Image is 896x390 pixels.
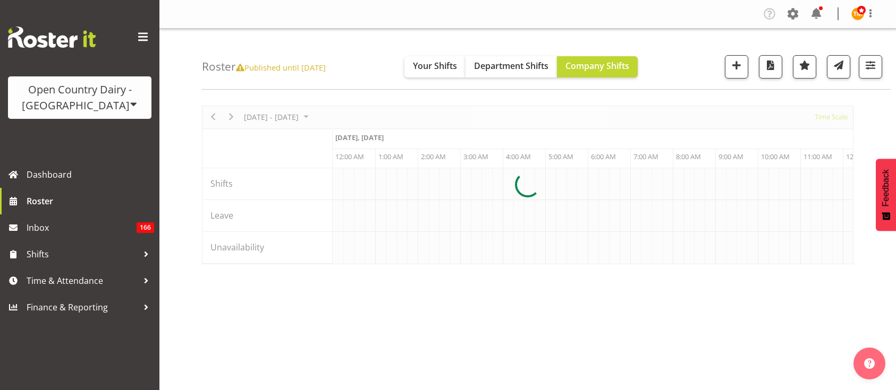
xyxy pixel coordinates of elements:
span: Department Shifts [474,60,548,72]
button: Your Shifts [404,56,466,77]
button: Send a list of all shifts for the selected filtered period to all rostered employees. [827,55,850,79]
button: Feedback - Show survey [876,159,896,231]
img: tim-magness10922.jpg [851,7,864,20]
img: help-xxl-2.png [864,358,875,369]
span: Time & Attendance [27,273,138,289]
button: Add a new shift [725,55,748,79]
span: Feedback [881,169,891,206]
button: Download a PDF of the roster according to the set date range. [759,55,782,79]
span: Dashboard [27,167,154,183]
span: Inbox [27,220,137,236]
img: Rosterit website logo [8,27,96,48]
span: Published until [DATE] [236,62,326,73]
button: Filter Shifts [859,55,882,79]
div: Open Country Dairy - [GEOGRAPHIC_DATA] [19,82,141,114]
span: Roster [27,193,154,209]
span: Finance & Reporting [27,299,138,315]
span: 166 [137,222,154,233]
button: Company Shifts [557,56,638,77]
span: Shifts [27,246,138,262]
span: Your Shifts [413,60,457,72]
button: Department Shifts [466,56,557,77]
h4: Roster [202,60,326,73]
span: Company Shifts [565,60,629,72]
button: Highlight an important date within the roster. [793,55,816,79]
